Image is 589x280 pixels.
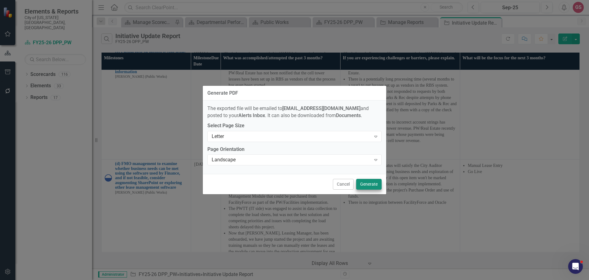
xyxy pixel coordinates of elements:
iframe: Intercom live chat [568,259,583,274]
span: The exported file will be emailed to and posted to your . It can also be downloaded from . [207,105,369,118]
strong: Documents [336,112,361,118]
label: Select Page Size [207,122,382,129]
div: Letter [212,133,371,140]
div: Generate PDF [207,90,238,96]
div: Landscape [212,156,371,164]
button: Generate [356,179,382,190]
label: Page Orientation [207,146,382,153]
strong: [EMAIL_ADDRESS][DOMAIN_NAME] [282,105,360,111]
strong: Alerts Inbox [238,112,265,118]
button: Cancel [333,179,354,190]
